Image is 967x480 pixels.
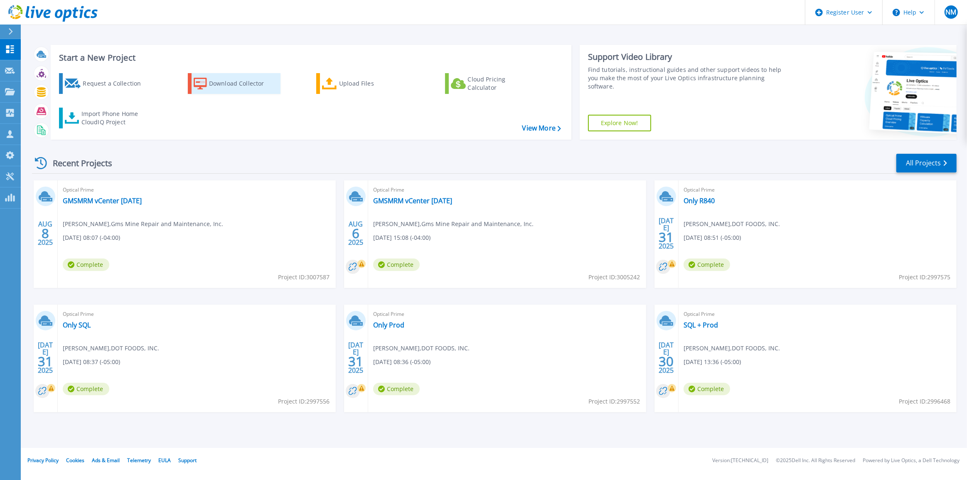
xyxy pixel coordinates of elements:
span: [DATE] 13:36 (-05:00) [684,357,741,367]
span: Project ID: 2996468 [899,397,950,406]
a: Support [178,457,197,464]
span: [DATE] 15:08 (-04:00) [373,233,431,242]
span: Complete [373,258,420,271]
span: [PERSON_NAME] , Gms Mine Repair and Maintenance, Inc. [63,219,223,229]
div: Cloud Pricing Calculator [468,75,534,92]
span: Optical Prime [63,185,331,194]
div: Recent Projects [32,153,123,173]
a: Privacy Policy [27,457,59,464]
div: AUG 2025 [348,218,364,249]
span: Complete [684,383,730,395]
a: EULA [158,457,171,464]
li: Powered by Live Optics, a Dell Technology [863,458,960,463]
a: Only SQL [63,321,91,329]
a: View More [522,124,561,132]
span: Complete [63,383,109,395]
span: Optical Prime [373,185,641,194]
span: [PERSON_NAME] , DOT FOODS, INC. [684,219,780,229]
div: [DATE] 2025 [658,218,674,249]
div: [DATE] 2025 [348,342,364,373]
span: 6 [352,230,359,237]
a: Cookies [66,457,84,464]
span: 31 [38,358,53,365]
a: SQL + Prod [684,321,718,329]
span: Optical Prime [684,185,952,194]
span: [PERSON_NAME] , DOT FOODS, INC. [373,344,470,353]
span: Complete [63,258,109,271]
span: 8 [42,230,49,237]
div: [DATE] 2025 [658,342,674,373]
span: [PERSON_NAME] , Gms Mine Repair and Maintenance, Inc. [373,219,534,229]
span: Optical Prime [373,310,641,319]
span: [DATE] 08:07 (-04:00) [63,233,120,242]
span: 30 [659,358,674,365]
a: Download Collector [188,73,281,94]
span: [PERSON_NAME] , DOT FOODS, INC. [63,344,159,353]
span: 31 [348,358,363,365]
div: Import Phone Home CloudIQ Project [81,110,146,126]
span: Project ID: 2997552 [588,397,640,406]
span: Project ID: 3005242 [588,273,640,282]
span: [DATE] 08:36 (-05:00) [373,357,431,367]
a: GMSMRM vCenter [DATE] [63,197,142,205]
span: Project ID: 2997556 [278,397,330,406]
div: Request a Collection [83,75,149,92]
a: Ads & Email [92,457,120,464]
span: Project ID: 3007587 [278,273,330,282]
span: Project ID: 2997575 [899,273,950,282]
div: Download Collector [209,75,276,92]
span: [DATE] 08:51 (-05:00) [684,233,741,242]
span: Optical Prime [684,310,952,319]
span: NM [945,9,956,15]
li: Version: [TECHNICAL_ID] [712,458,768,463]
a: Cloud Pricing Calculator [445,73,538,94]
a: Explore Now! [588,115,651,131]
span: 31 [659,234,674,241]
div: [DATE] 2025 [37,342,53,373]
a: Telemetry [127,457,151,464]
a: Request a Collection [59,73,152,94]
span: Optical Prime [63,310,331,319]
a: Only R840 [684,197,715,205]
a: Only Prod [373,321,404,329]
div: Find tutorials, instructional guides and other support videos to help you make the most of your L... [588,66,782,91]
div: Upload Files [339,75,406,92]
span: Complete [684,258,730,271]
div: Support Video Library [588,52,782,62]
span: Complete [373,383,420,395]
span: [PERSON_NAME] , DOT FOODS, INC. [684,344,780,353]
li: © 2025 Dell Inc. All Rights Reserved [776,458,855,463]
a: All Projects [896,154,957,172]
span: [DATE] 08:37 (-05:00) [63,357,120,367]
div: AUG 2025 [37,218,53,249]
a: Upload Files [316,73,409,94]
h3: Start a New Project [59,53,561,62]
a: GMSMRM vCenter [DATE] [373,197,452,205]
